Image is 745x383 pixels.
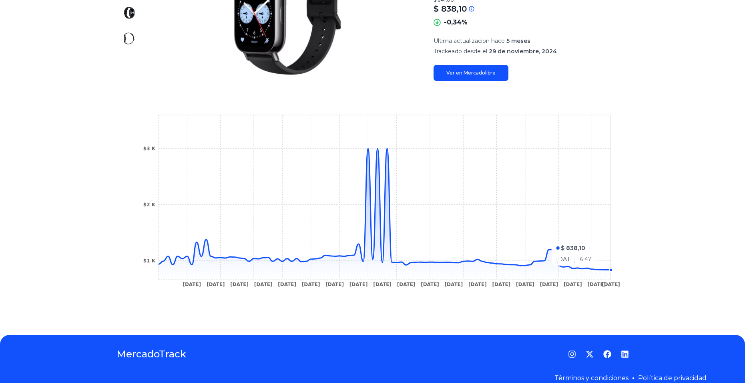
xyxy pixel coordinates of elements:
[143,258,155,264] tspan: $1 K
[602,282,620,287] tspan: [DATE]
[444,18,468,27] p: -0,34%
[444,282,463,287] tspan: [DATE]
[489,48,557,55] span: 29 de noviembre, 2024
[143,202,155,208] tspan: $2 K
[183,282,201,287] tspan: [DATE]
[373,282,392,287] tspan: [DATE]
[638,374,707,382] a: Política de privacidad
[278,282,296,287] tspan: [DATE]
[540,282,558,287] tspan: [DATE]
[434,48,487,55] span: Trackeado desde el
[116,348,186,361] a: MercadoTrack
[397,282,415,287] tspan: [DATE]
[587,282,606,287] tspan: [DATE]
[123,6,136,19] img: Reloj Smartwatch Xiaomi Redmi Watch 5 Lite 1,96 Amoled Bt Gps - Black
[468,282,487,287] tspan: [DATE]
[230,282,249,287] tspan: [DATE]
[123,32,136,45] img: Reloj Smartwatch Xiaomi Redmi Watch 5 Lite 1,96 Amoled Bt Gps - Black
[564,282,582,287] tspan: [DATE]
[568,350,576,358] a: Instagram
[492,282,510,287] tspan: [DATE]
[434,37,505,44] span: Ultima actualizacion hace
[603,350,611,358] a: Facebook
[325,282,344,287] tspan: [DATE]
[586,350,594,358] a: Twitter
[554,374,629,382] a: Términos y condiciones
[506,37,530,44] span: 5 meses
[434,65,508,81] a: Ver en Mercadolibre
[254,282,272,287] tspan: [DATE]
[206,282,225,287] tspan: [DATE]
[421,282,439,287] tspan: [DATE]
[349,282,367,287] tspan: [DATE]
[301,282,320,287] tspan: [DATE]
[621,350,629,358] a: LinkedIn
[143,146,155,151] tspan: $3 K
[516,282,534,287] tspan: [DATE]
[434,3,467,14] p: $ 838,10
